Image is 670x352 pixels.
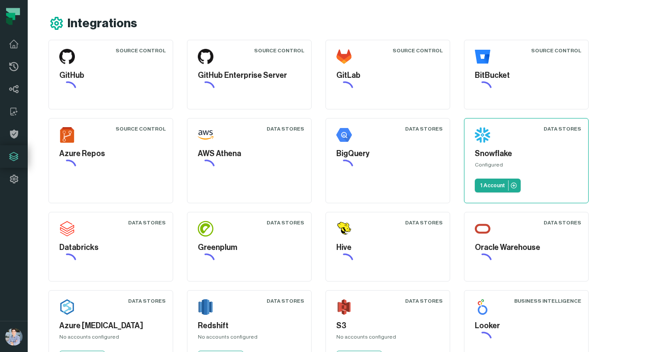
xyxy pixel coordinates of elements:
img: Greenplum [198,221,213,237]
div: Source Control [116,125,166,132]
div: Data Stores [267,125,304,132]
h5: Azure Repos [59,148,162,160]
h5: Hive [336,242,439,253]
div: Data Stores [128,298,166,304]
img: Snowflake [475,127,490,143]
div: Data Stores [405,125,443,132]
div: Data Stores [544,219,581,226]
p: 1 Account [480,182,505,189]
div: Data Stores [128,219,166,226]
img: Azure Repos [59,127,75,143]
img: avatar of Alon Nafta [5,328,23,346]
h1: Integrations [68,16,137,31]
img: BigQuery [336,127,352,143]
img: Azure Synapse [59,299,75,315]
h5: Oracle Warehouse [475,242,578,253]
h5: S3 [336,320,439,332]
div: No accounts configured [336,333,439,344]
h5: Greenplum [198,242,301,253]
h5: AWS Athena [198,148,301,160]
h5: Azure [MEDICAL_DATA] [59,320,162,332]
img: GitHub Enterprise Server [198,49,213,64]
div: No accounts configured [198,333,301,344]
div: Source Control [116,47,166,54]
img: Redshift [198,299,213,315]
div: Data Stores [544,125,581,132]
h5: GitLab [336,70,439,81]
h5: Snowflake [475,148,578,160]
img: GitHub [59,49,75,64]
img: AWS Athena [198,127,213,143]
div: Business Intelligence [514,298,581,304]
div: Configured [475,161,578,172]
h5: BitBucket [475,70,578,81]
img: BitBucket [475,49,490,64]
h5: GitHub [59,70,162,81]
div: No accounts configured [59,333,162,344]
img: Hive [336,221,352,237]
img: Databricks [59,221,75,237]
div: Source Control [393,47,443,54]
div: Source Control [254,47,304,54]
h5: Redshift [198,320,301,332]
a: 1 Account [475,179,521,192]
div: Source Control [531,47,581,54]
h5: BigQuery [336,148,439,160]
div: Data Stores [405,219,443,226]
img: GitLab [336,49,352,64]
div: Data Stores [267,298,304,304]
h5: GitHub Enterprise Server [198,70,301,81]
h5: Looker [475,320,578,332]
div: Data Stores [267,219,304,226]
div: Data Stores [405,298,443,304]
img: S3 [336,299,352,315]
img: Oracle Warehouse [475,221,490,237]
img: Looker [475,299,490,315]
h5: Databricks [59,242,162,253]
